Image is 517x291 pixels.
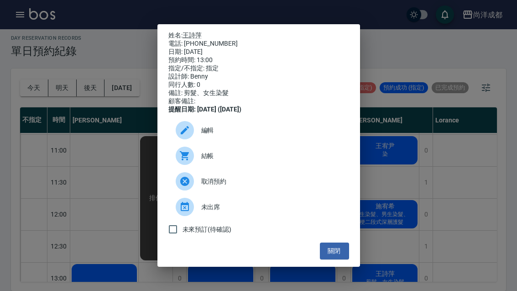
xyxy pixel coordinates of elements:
span: 編輯 [201,126,342,135]
div: 日期: [DATE] [168,48,349,56]
span: 取消預約 [201,177,342,186]
a: 結帳 [168,143,349,169]
button: 關閉 [320,243,349,259]
span: 未來預訂(待確認) [183,225,232,234]
div: 指定/不指定: 指定 [168,64,349,73]
div: 備註: 剪髮、女生染髮 [168,89,349,97]
div: 同行人數: 0 [168,81,349,89]
div: 設計師: Benny [168,73,349,81]
div: 編輯 [168,117,349,143]
div: 提醒日期: [DATE] ([DATE]) [168,106,349,114]
p: 姓名: [168,32,349,40]
span: 未出席 [201,202,342,212]
div: 未出席 [168,194,349,220]
div: 預約時間: 13:00 [168,56,349,64]
div: 顧客備註: [168,97,349,106]
span: 結帳 [201,151,342,161]
a: 王詩萍 [183,32,202,39]
div: 電話: [PHONE_NUMBER] [168,40,349,48]
div: 取消預約 [168,169,349,194]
